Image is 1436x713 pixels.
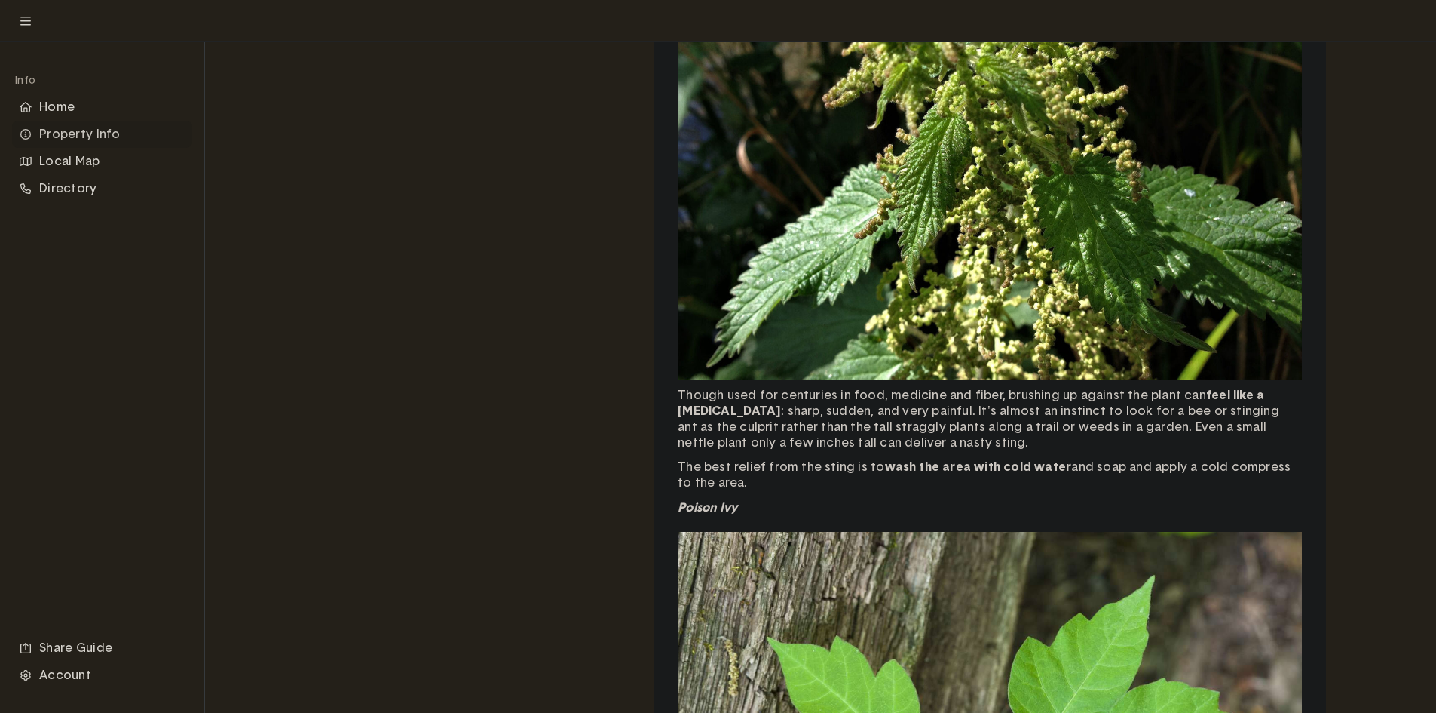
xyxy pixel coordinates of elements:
div: Local Map [12,148,192,175]
div: Account [12,662,192,689]
li: Navigation item [12,175,192,202]
div: Share Guide [12,635,192,662]
div: Property Info [12,121,192,148]
span: Though used for centuries in food, medicine and fiber, brushing up against the plant can [678,389,1206,401]
div: Home [12,94,192,121]
span: : sharp, sudden, and very painful. It's almost an instinct to look for a bee or stinging ant as t... [678,405,1282,449]
span: The best relief from the sting is to [678,461,884,473]
li: Navigation item [12,94,192,121]
div: Directory [12,175,192,202]
li: Navigation item [12,148,192,175]
li: Navigation item [12,121,192,148]
strong: wash the area with cold water [885,461,1072,473]
li: Navigation item [12,662,192,689]
em: Poison Ivy [678,502,737,514]
li: Navigation item [12,635,192,662]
